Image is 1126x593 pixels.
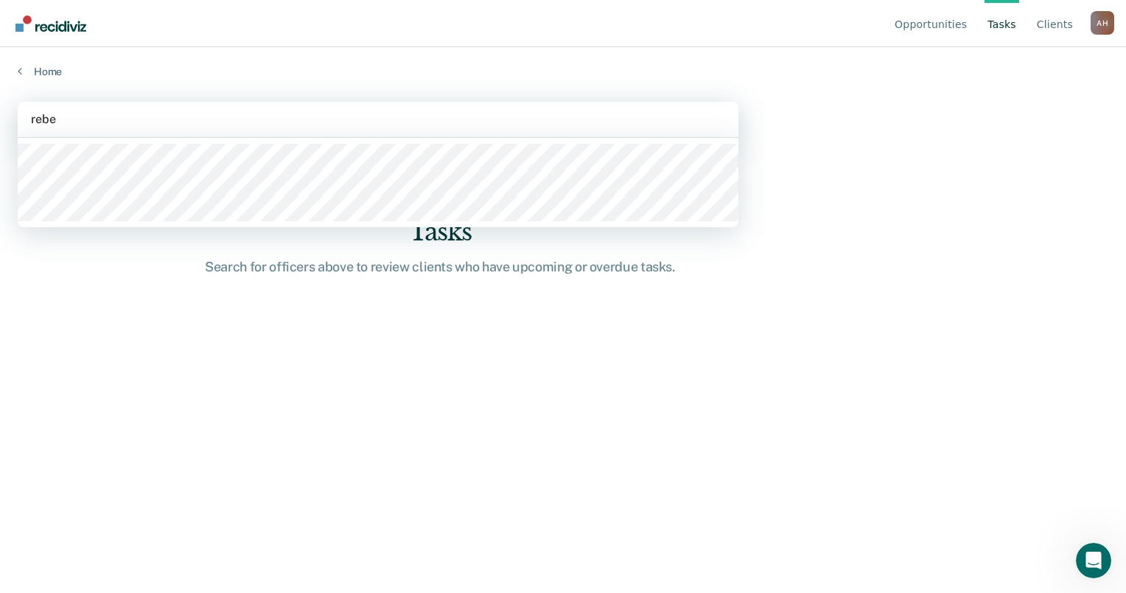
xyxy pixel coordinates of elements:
[18,65,1108,78] a: Home
[204,217,676,247] div: Tasks
[15,15,86,32] img: Recidiviz
[1091,11,1114,35] button: Profile dropdown button
[204,259,676,275] div: Search for officers above to review clients who have upcoming or overdue tasks.
[1076,543,1111,578] iframe: Intercom live chat
[1091,11,1114,35] div: A H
